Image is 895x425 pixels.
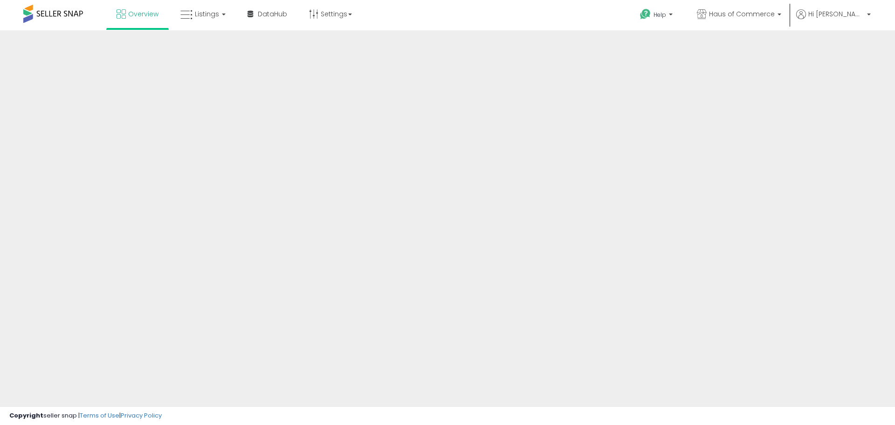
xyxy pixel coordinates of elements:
a: Privacy Policy [121,411,162,420]
a: Terms of Use [80,411,119,420]
a: Help [633,1,682,30]
strong: Copyright [9,411,43,420]
a: Hi [PERSON_NAME] [796,9,871,30]
span: Overview [128,9,158,19]
span: Help [654,11,666,19]
i: Get Help [640,8,651,20]
span: Haus of Commerce [709,9,775,19]
span: DataHub [258,9,287,19]
span: Hi [PERSON_NAME] [808,9,864,19]
div: seller snap | | [9,411,162,420]
span: Listings [195,9,219,19]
